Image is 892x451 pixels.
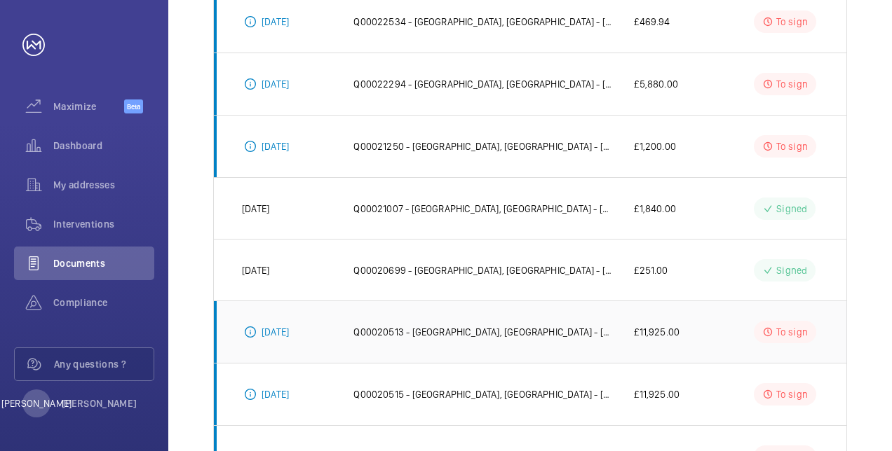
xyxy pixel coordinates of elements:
[353,202,611,216] p: Q00021007 - [GEOGRAPHIC_DATA], [GEOGRAPHIC_DATA] - [GEOGRAPHIC_DATA] | GWS - Mondelez
[776,325,808,339] p: To sign
[353,263,611,277] p: Q00020699 - [GEOGRAPHIC_DATA], [GEOGRAPHIC_DATA] - [GEOGRAPHIC_DATA] | GWS - [GEOGRAPHIC_DATA] - ...
[353,15,611,29] p: Q00022534 - [GEOGRAPHIC_DATA], [GEOGRAPHIC_DATA] - [GEOGRAPHIC_DATA] | GWS - [GEOGRAPHIC_DATA]
[262,325,289,339] p: [DATE]
[53,296,154,310] span: Compliance
[242,263,269,277] p: [DATE]
[776,387,808,401] p: To sign
[634,202,676,216] p: £1,840.00
[262,77,289,91] p: [DATE]
[262,387,289,401] p: [DATE]
[634,387,680,401] p: £11,925.00
[124,99,143,113] span: Beta
[53,139,154,153] span: Dashboard
[53,217,154,231] span: Interventions
[353,387,611,401] p: Q00020515 - [GEOGRAPHIC_DATA], [GEOGRAPHIC_DATA] - [GEOGRAPHIC_DATA] | GWS - Mondelez Lift 54 [DATE]
[634,77,678,91] p: £5,880.00
[634,263,668,277] p: £251.00
[53,99,124,113] span: Maximize
[776,139,808,153] p: To sign
[353,139,611,153] p: Q00021250 - [GEOGRAPHIC_DATA], [GEOGRAPHIC_DATA] - [GEOGRAPHIC_DATA] | GWS - [GEOGRAPHIC_DATA]
[353,325,611,339] p: Q00020513 - [GEOGRAPHIC_DATA], [GEOGRAPHIC_DATA] - [GEOGRAPHIC_DATA] | GWS - [GEOGRAPHIC_DATA] - ...
[776,202,807,216] p: Signed
[54,357,154,371] span: Any questions ?
[634,139,676,153] p: £1,200.00
[634,15,670,29] p: £469.94
[776,263,807,277] p: Signed
[1,396,72,410] p: [PERSON_NAME]
[53,178,154,192] span: My addresses
[634,325,680,339] p: £11,925.00
[53,256,154,270] span: Documents
[262,15,289,29] p: [DATE]
[776,15,808,29] p: To sign
[776,77,808,91] p: To sign
[62,396,137,410] p: [PERSON_NAME]
[262,139,289,153] p: [DATE]
[242,202,269,216] p: [DATE]
[353,77,611,91] p: Q00022294 - [GEOGRAPHIC_DATA], [GEOGRAPHIC_DATA] - [GEOGRAPHIC_DATA] | GWS - [GEOGRAPHIC_DATA]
